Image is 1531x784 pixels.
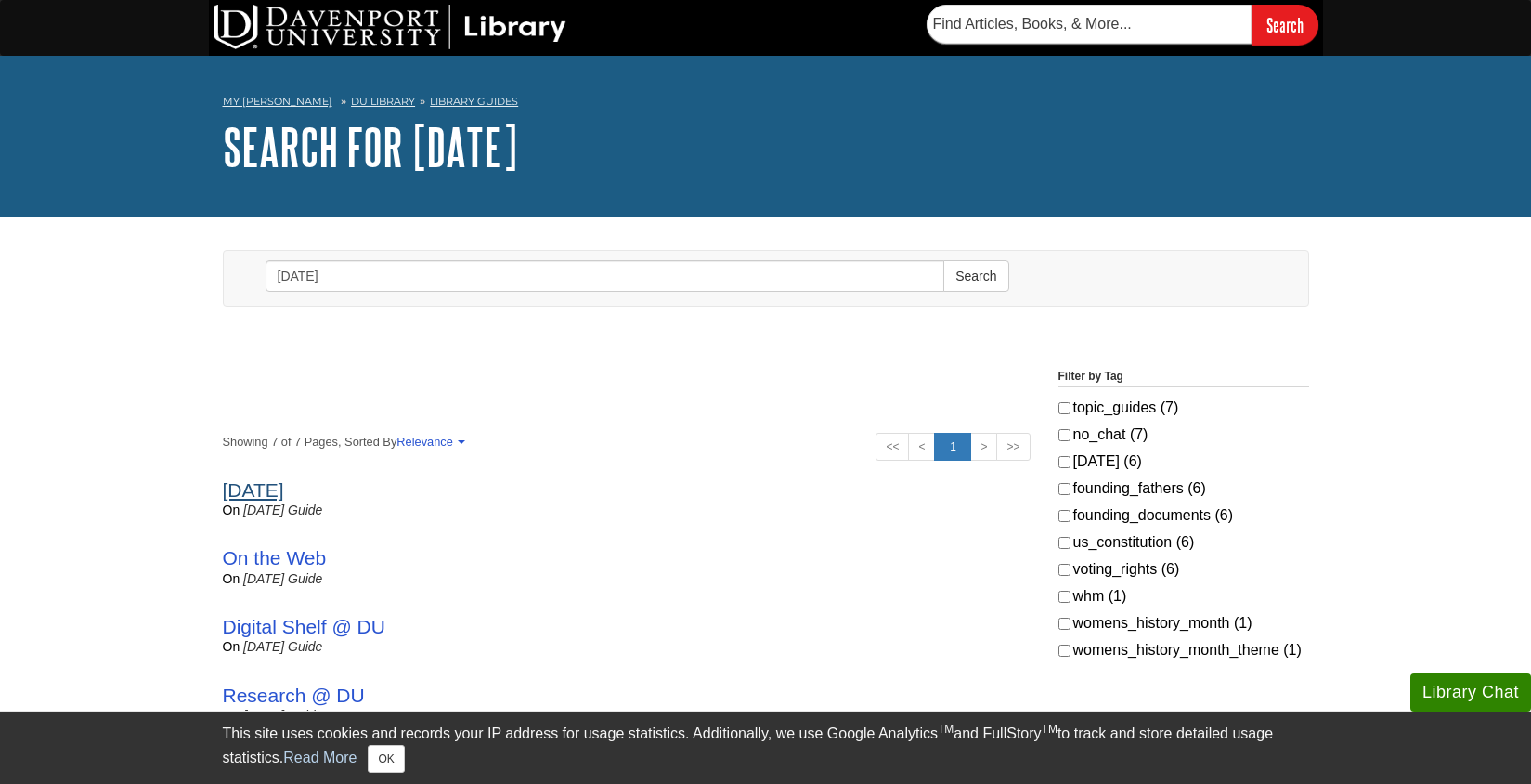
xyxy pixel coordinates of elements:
[943,260,1008,292] button: Search
[876,433,1030,461] ul: Search Pagination
[1058,618,1070,630] input: womens_history_month (1)
[1058,456,1070,468] input: [DATE] (6)
[1410,673,1531,712] button: Library Chat
[1058,424,1309,446] label: no_chat (7)
[223,708,240,723] span: on
[243,571,322,586] a: [DATE] Guide
[908,433,935,461] a: <
[243,639,322,654] a: [DATE] Guide
[266,260,945,292] input: Enter Search Words
[430,95,518,108] a: Library Guides
[1058,504,1309,527] label: founding_documents (6)
[214,5,566,49] img: DU Library
[1058,483,1070,495] input: founding_fathers (6)
[938,723,954,736] sup: TM
[368,745,404,773] button: Close
[1058,402,1070,414] input: topic_guides (7)
[970,433,997,461] a: >
[223,94,332,110] a: My [PERSON_NAME]
[396,435,461,449] a: Relevance
[1058,558,1309,581] label: voting_rights (6)
[223,571,240,586] span: on
[223,547,327,568] a: On the Web
[996,433,1030,461] a: >>
[351,95,415,108] a: DU Library
[223,433,1031,451] strong: Showing 7 of 7 Pages, Sorted By
[1058,645,1070,657] input: womens_history_month_theme (1)
[223,119,1309,175] h1: Search for [DATE]
[283,750,357,765] a: Read More
[1058,368,1309,387] legend: Filter by Tag
[1058,477,1309,500] label: founding_fathers (6)
[934,433,971,461] a: 1
[1058,639,1309,661] label: womens_history_month_theme (1)
[223,503,240,517] span: on
[1058,451,1309,473] label: [DATE] (6)
[1058,564,1070,576] input: voting_rights (6)
[927,5,1252,44] input: Find Articles, Books, & More...
[1058,429,1070,441] input: no_chat (7)
[223,639,240,654] span: on
[927,5,1318,45] form: Searches DU Library's articles, books, and more
[223,479,284,501] a: [DATE]
[1058,585,1309,608] label: whm (1)
[876,433,909,461] a: <<
[1058,510,1070,522] input: founding_documents (6)
[243,503,322,517] a: [DATE] Guide
[1058,591,1070,603] input: whm (1)
[223,685,365,706] a: Research @ DU
[1042,723,1057,736] sup: TM
[1058,537,1070,549] input: us_constitution (6)
[1058,531,1309,554] label: us_constitution (6)
[223,723,1309,773] div: This site uses cookies and records your IP address for usage statistics. Additionally, we use Goo...
[223,616,385,637] a: Digital Shelf @ DU
[243,708,322,723] a: [DATE] Guide
[1058,397,1309,419] label: topic_guides (7)
[1058,612,1309,634] label: womens_history_month (1)
[1252,5,1318,45] input: Search
[223,89,1309,119] nav: breadcrumb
